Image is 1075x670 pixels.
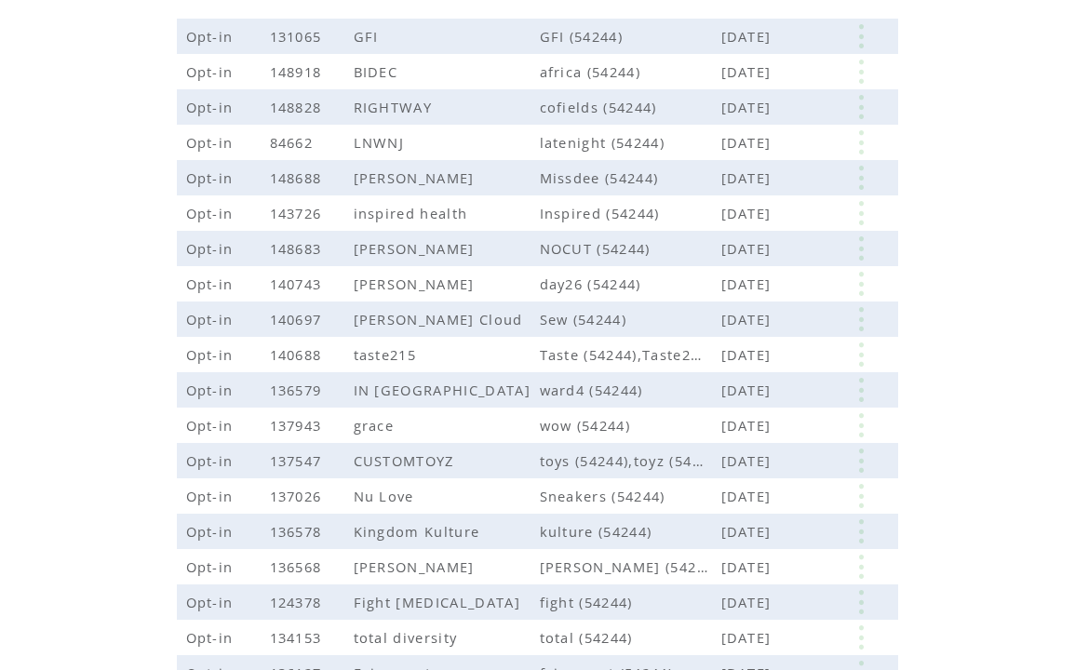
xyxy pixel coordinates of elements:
[540,345,721,364] span: Taste (54244),Taste215 (54244)
[354,204,473,222] span: inspired health
[721,27,776,46] span: [DATE]
[186,27,238,46] span: Opt-in
[186,451,238,470] span: Opt-in
[354,62,403,81] span: BIDEC
[540,168,721,187] span: Missdee (54244)
[186,98,238,116] span: Opt-in
[354,168,479,187] span: [PERSON_NAME]
[540,628,721,647] span: total (54244)
[354,628,463,647] span: total diversity
[540,593,721,611] span: fight (54244)
[270,310,327,328] span: 140697
[354,27,383,46] span: GFI
[540,522,721,541] span: kulture (54244)
[721,204,776,222] span: [DATE]
[270,168,327,187] span: 148688
[354,522,485,541] span: Kingdom Kulture
[540,98,721,116] span: cofields (54244)
[721,345,776,364] span: [DATE]
[540,239,721,258] span: NOCUT (54244)
[354,381,536,399] span: IN [GEOGRAPHIC_DATA]
[186,416,238,435] span: Opt-in
[721,416,776,435] span: [DATE]
[721,62,776,81] span: [DATE]
[721,98,776,116] span: [DATE]
[270,628,327,647] span: 134153
[270,522,327,541] span: 136578
[270,593,327,611] span: 124378
[186,62,238,81] span: Opt-in
[354,487,419,505] span: Nu Love
[354,451,459,470] span: CUSTOMTOYZ
[270,381,327,399] span: 136579
[270,98,327,116] span: 148828
[186,522,238,541] span: Opt-in
[721,133,776,152] span: [DATE]
[270,239,327,258] span: 148683
[721,310,776,328] span: [DATE]
[186,487,238,505] span: Opt-in
[186,133,238,152] span: Opt-in
[721,593,776,611] span: [DATE]
[540,416,721,435] span: wow (54244)
[721,487,776,505] span: [DATE]
[721,628,776,647] span: [DATE]
[721,522,776,541] span: [DATE]
[721,557,776,576] span: [DATE]
[186,628,238,647] span: Opt-in
[540,275,721,293] span: day26 (54244)
[354,98,437,116] span: RIGHTWAY
[270,275,327,293] span: 140743
[270,416,327,435] span: 137943
[540,451,721,470] span: toys (54244),toyz (54244)
[186,381,238,399] span: Opt-in
[270,345,327,364] span: 140688
[270,487,327,505] span: 137026
[540,381,721,399] span: ward4 (54244)
[270,451,327,470] span: 137547
[354,239,479,258] span: [PERSON_NAME]
[186,310,238,328] span: Opt-in
[540,27,721,46] span: GFI (54244)
[721,239,776,258] span: [DATE]
[186,239,238,258] span: Opt-in
[721,451,776,470] span: [DATE]
[540,62,721,81] span: africa (54244)
[721,275,776,293] span: [DATE]
[186,345,238,364] span: Opt-in
[540,133,721,152] span: latenight (54244)
[186,204,238,222] span: Opt-in
[186,557,238,576] span: Opt-in
[354,416,399,435] span: grace
[354,275,479,293] span: [PERSON_NAME]
[721,168,776,187] span: [DATE]
[354,345,422,364] span: taste215
[540,310,721,328] span: Sew (54244)
[186,593,238,611] span: Opt-in
[540,487,721,505] span: Sneakers (54244)
[270,27,327,46] span: 131065
[354,310,528,328] span: [PERSON_NAME] Cloud
[354,133,410,152] span: LNWNJ
[354,593,526,611] span: Fight [MEDICAL_DATA]
[270,62,327,81] span: 148918
[540,204,721,222] span: Inspired (54244)
[354,557,479,576] span: [PERSON_NAME]
[270,133,318,152] span: 84662
[186,275,238,293] span: Opt-in
[270,204,327,222] span: 143726
[540,557,721,576] span: Hodge (54244)
[721,381,776,399] span: [DATE]
[270,557,327,576] span: 136568
[186,168,238,187] span: Opt-in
